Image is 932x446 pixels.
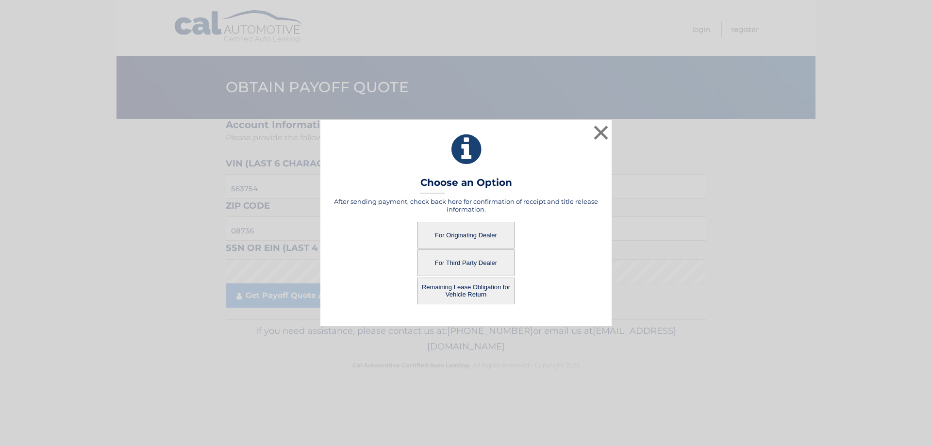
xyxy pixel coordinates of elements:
button: Remaining Lease Obligation for Vehicle Return [417,278,515,304]
h3: Choose an Option [420,177,512,194]
button: For Originating Dealer [417,222,515,248]
button: × [591,123,611,142]
h5: After sending payment, check back here for confirmation of receipt and title release information. [333,198,599,213]
button: For Third Party Dealer [417,249,515,276]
